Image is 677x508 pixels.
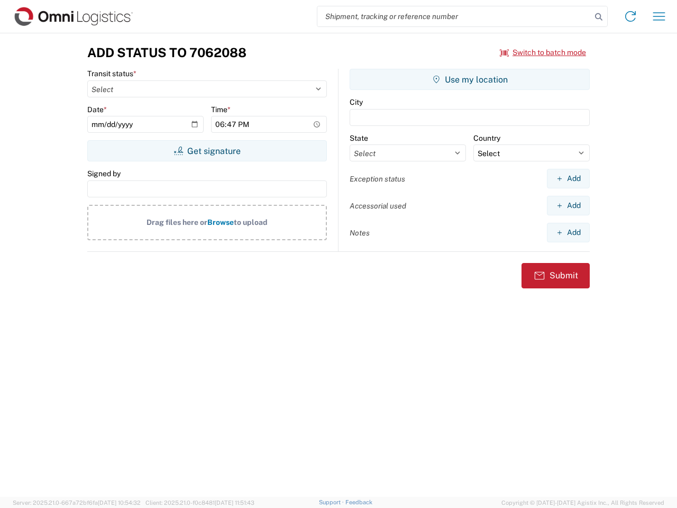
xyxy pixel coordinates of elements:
[350,69,590,90] button: Use my location
[98,500,141,506] span: [DATE] 10:54:32
[87,45,246,60] h3: Add Status to 7062088
[147,218,207,226] span: Drag files here or
[87,169,121,178] label: Signed by
[547,196,590,215] button: Add
[145,500,254,506] span: Client: 2025.21.0-f0c8481
[501,498,664,507] span: Copyright © [DATE]-[DATE] Agistix Inc., All Rights Reserved
[319,499,345,505] a: Support
[350,228,370,238] label: Notes
[13,500,141,506] span: Server: 2025.21.0-667a72bf6fa
[350,97,363,107] label: City
[234,218,268,226] span: to upload
[547,169,590,188] button: Add
[87,69,136,78] label: Transit status
[350,174,405,184] label: Exception status
[317,6,591,26] input: Shipment, tracking or reference number
[345,499,372,505] a: Feedback
[87,140,327,161] button: Get signature
[473,133,500,143] label: Country
[215,500,254,506] span: [DATE] 11:51:43
[547,223,590,242] button: Add
[207,218,234,226] span: Browse
[211,105,231,114] label: Time
[350,201,406,211] label: Accessorial used
[350,133,368,143] label: State
[500,44,586,61] button: Switch to batch mode
[87,105,107,114] label: Date
[522,263,590,288] button: Submit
